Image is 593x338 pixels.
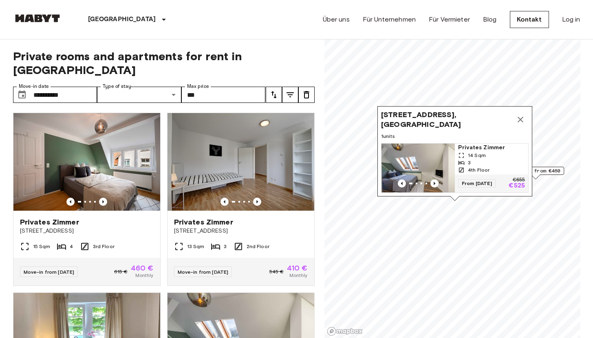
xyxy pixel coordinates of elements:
[20,227,154,235] span: [STREET_ADDRESS]
[168,113,314,211] img: Marketing picture of unit DE-09-015-03M
[131,264,154,272] span: 460 €
[220,198,229,206] button: Previous image
[298,87,315,103] button: tune
[269,268,284,275] span: 545 €
[323,15,350,24] a: Über uns
[468,166,489,174] span: 4th Floor
[381,143,529,193] a: Marketing picture of unit DE-09-004-001-03HFPrevious imagePrevious imagePrivates Zimmer14 Sqm34th...
[70,243,73,250] span: 4
[187,83,209,90] label: Max price
[507,167,564,179] div: Map marker
[114,268,128,275] span: 615 €
[14,87,30,103] button: Choose date, selected date is 30 Sep 2025
[363,15,416,24] a: Für Unternehmen
[377,106,532,201] div: Map marker
[20,217,79,227] span: Privates Zimmer
[287,264,308,272] span: 410 €
[512,178,525,183] p: €655
[327,327,363,336] a: Mapbox logo
[509,183,525,189] p: €525
[429,15,470,24] a: Für Vermieter
[289,272,307,279] span: Monthly
[13,49,315,77] span: Private rooms and apartments for rent in [GEOGRAPHIC_DATA]
[167,113,315,286] a: Marketing picture of unit DE-09-015-03MPrevious imagePrevious imagePrivates Zimmer[STREET_ADDRESS...
[135,272,153,279] span: Monthly
[88,15,156,24] p: [GEOGRAPHIC_DATA]
[266,87,282,103] button: tune
[13,14,62,22] img: Habyt
[93,243,115,250] span: 3rd Floor
[99,198,107,206] button: Previous image
[511,167,560,174] span: 1 units from €460
[468,159,471,166] span: 3
[174,217,233,227] span: Privates Zimmer
[174,227,308,235] span: [STREET_ADDRESS]
[381,144,455,192] img: Marketing picture of unit DE-09-004-001-03HF
[13,113,160,211] img: Marketing picture of unit DE-09-014-003-02HF
[178,269,229,275] span: Move-in from [DATE]
[381,133,529,140] span: 1 units
[247,243,269,250] span: 2nd Floor
[468,152,486,159] span: 14 Sqm
[510,11,549,28] a: Kontakt
[13,113,161,286] a: Marketing picture of unit DE-09-014-003-02HFPrevious imagePrevious imagePrivates Zimmer[STREET_AD...
[458,179,496,188] span: From [DATE]
[253,198,261,206] button: Previous image
[187,243,205,250] span: 13 Sqm
[282,87,298,103] button: tune
[562,15,580,24] a: Log in
[398,179,406,188] button: Previous image
[33,243,51,250] span: 15 Sqm
[458,144,525,152] span: Privates Zimmer
[483,15,497,24] a: Blog
[224,243,227,250] span: 3
[103,83,131,90] label: Type of stay
[430,179,439,188] button: Previous image
[66,198,75,206] button: Previous image
[381,110,512,129] span: [STREET_ADDRESS], [GEOGRAPHIC_DATA]
[24,269,75,275] span: Move-in from [DATE]
[19,83,49,90] label: Move-in date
